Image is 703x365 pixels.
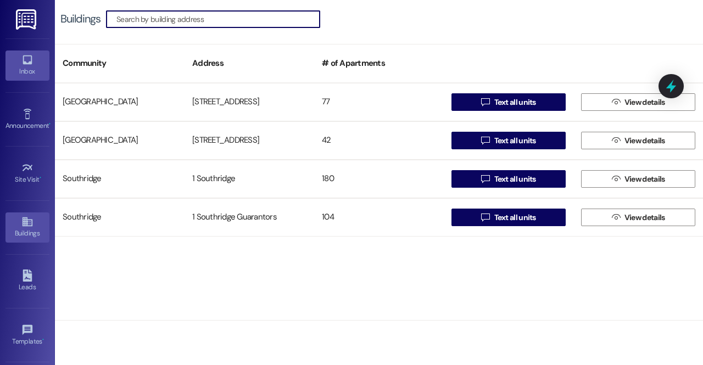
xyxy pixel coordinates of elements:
[5,212,49,242] a: Buildings
[624,135,665,147] span: View details
[314,206,444,228] div: 104
[494,212,536,223] span: Text all units
[42,336,44,344] span: •
[55,50,185,77] div: Community
[451,93,566,111] button: Text all units
[481,213,489,222] i: 
[55,91,185,113] div: [GEOGRAPHIC_DATA]
[314,168,444,190] div: 180
[314,91,444,113] div: 77
[49,120,51,128] span: •
[185,91,314,113] div: [STREET_ADDRESS]
[581,209,695,226] button: View details
[5,159,49,188] a: Site Visit •
[612,175,620,183] i: 
[581,93,695,111] button: View details
[451,170,566,188] button: Text all units
[624,173,665,185] span: View details
[612,213,620,222] i: 
[494,97,536,108] span: Text all units
[55,130,185,151] div: [GEOGRAPHIC_DATA]
[185,50,314,77] div: Address
[185,168,314,190] div: 1 Southridge
[5,266,49,296] a: Leads
[314,130,444,151] div: 42
[494,173,536,185] span: Text all units
[481,136,489,145] i: 
[5,50,49,80] a: Inbox
[40,174,41,182] span: •
[55,206,185,228] div: Southridge
[314,50,444,77] div: # of Apartments
[481,98,489,106] i: 
[624,97,665,108] span: View details
[16,9,38,30] img: ResiDesk Logo
[185,206,314,228] div: 1 Southridge Guarantors
[481,175,489,183] i: 
[581,132,695,149] button: View details
[624,212,665,223] span: View details
[185,130,314,151] div: [STREET_ADDRESS]
[451,132,566,149] button: Text all units
[581,170,695,188] button: View details
[612,136,620,145] i: 
[451,209,566,226] button: Text all units
[494,135,536,147] span: Text all units
[55,168,185,190] div: Southridge
[5,321,49,350] a: Templates •
[612,98,620,106] i: 
[60,13,101,25] div: Buildings
[116,12,320,27] input: Search by building address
